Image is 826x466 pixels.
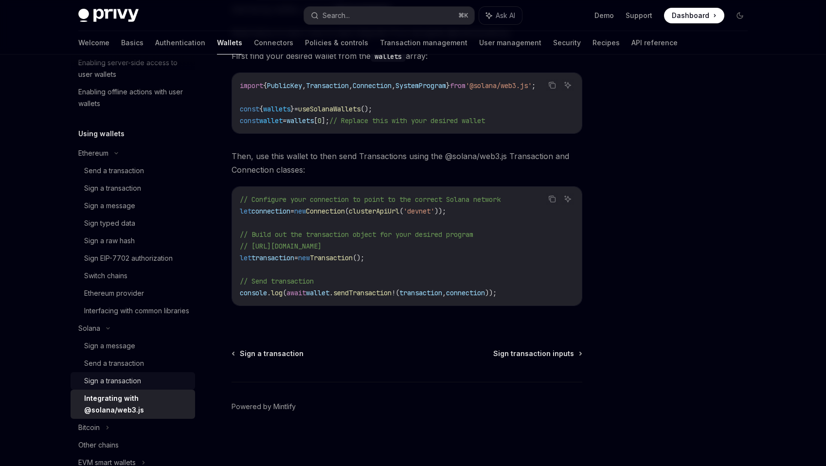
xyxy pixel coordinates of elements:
[631,31,678,54] a: API reference
[399,207,403,215] span: (
[298,105,360,113] span: useSolanaWallets
[71,285,195,302] a: Ethereum provider
[434,207,446,215] span: ));
[232,402,296,412] a: Powered by Mintlify
[290,105,294,113] span: }
[84,375,141,387] div: Sign a transaction
[71,179,195,197] a: Sign a transaction
[78,9,139,22] img: dark logo
[84,340,135,352] div: Sign a message
[399,288,442,297] span: transaction
[306,288,329,297] span: wallet
[263,105,290,113] span: wallets
[626,11,652,20] a: Support
[240,230,473,239] span: // Build out the transaction object for your desired program
[240,195,501,204] span: // Configure your connection to point to the correct Solana network
[664,8,724,23] a: Dashboard
[240,105,259,113] span: const
[71,232,195,250] a: Sign a raw hash
[546,79,558,91] button: Copy the contents from the code block
[290,207,294,215] span: =
[78,31,109,54] a: Welcome
[450,81,466,90] span: from
[349,81,353,90] span: ,
[305,31,368,54] a: Policies & controls
[329,116,485,125] span: // Replace this with your desired wallet
[84,235,135,247] div: Sign a raw hash
[84,165,144,177] div: Send a transaction
[267,288,271,297] span: .
[493,349,574,358] span: Sign transaction inputs
[403,207,434,215] span: 'devnet'
[84,182,141,194] div: Sign a transaction
[240,116,259,125] span: const
[479,7,522,24] button: Ask AI
[240,242,322,251] span: // [URL][DOMAIN_NAME]
[267,81,302,90] span: PublicKey
[84,393,189,416] div: Integrating with @solana/web3.js
[294,253,298,262] span: =
[84,305,189,317] div: Interfacing with common libraries
[304,7,474,24] button: Search...⌘K
[333,288,392,297] span: sendTransaction
[240,288,267,297] span: console
[71,337,195,355] a: Sign a message
[78,147,108,159] div: Ethereum
[302,81,306,90] span: ,
[254,31,293,54] a: Connectors
[78,323,100,334] div: Solana
[306,207,345,215] span: Connection
[283,116,287,125] span: =
[78,86,189,109] div: Enabling offline actions with user wallets
[84,252,173,264] div: Sign EIP-7702 authorization
[594,11,614,20] a: Demo
[71,267,195,285] a: Switch chains
[496,11,515,20] span: Ask AI
[232,49,582,63] span: First find your desired wallet from the array:
[593,31,620,54] a: Recipes
[71,302,195,320] a: Interfacing with common libraries
[78,439,119,451] div: Other chains
[71,390,195,419] a: Integrating with @solana/web3.js
[446,81,450,90] span: }
[84,287,144,299] div: Ethereum provider
[442,288,446,297] span: ,
[485,288,497,297] span: ));
[322,116,329,125] span: ];
[155,31,205,54] a: Authentication
[287,288,306,297] span: await
[263,81,267,90] span: {
[360,105,372,113] span: ();
[71,215,195,232] a: Sign typed data
[392,288,395,297] span: !
[283,288,287,297] span: (
[78,422,100,433] div: Bitcoin
[479,31,541,54] a: User management
[251,207,290,215] span: connection
[672,11,709,20] span: Dashboard
[259,116,283,125] span: wallet
[240,253,251,262] span: let
[380,31,467,54] a: Transaction management
[294,207,306,215] span: new
[395,81,446,90] span: SystemProgram
[323,10,350,21] div: Search...
[121,31,144,54] a: Basics
[71,355,195,372] a: Send a transaction
[349,207,399,215] span: clusterApiUrl
[71,162,195,179] a: Send a transaction
[294,105,298,113] span: =
[84,270,127,282] div: Switch chains
[240,81,263,90] span: import
[287,116,314,125] span: wallets
[318,116,322,125] span: 0
[493,349,581,358] a: Sign transaction inputs
[233,349,304,358] a: Sign a transaction
[458,12,468,19] span: ⌘ K
[71,83,195,112] a: Enabling offline actions with user wallets
[553,31,581,54] a: Security
[84,217,135,229] div: Sign typed data
[71,372,195,390] a: Sign a transaction
[71,436,195,454] a: Other chains
[71,197,195,215] a: Sign a message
